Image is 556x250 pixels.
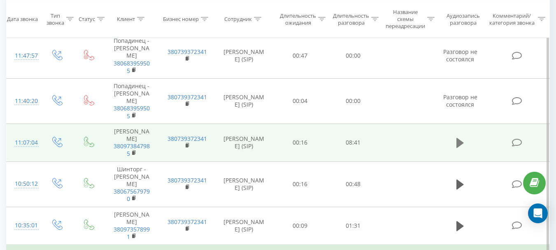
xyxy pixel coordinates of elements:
div: Название схемы переадресации [386,9,425,30]
td: [PERSON_NAME] (SIP) [214,124,274,161]
a: 380973847985 [114,142,150,157]
a: 380739372341 [167,48,207,56]
td: Попадинец - [PERSON_NAME] [104,78,159,124]
td: 00:47 [274,33,327,78]
td: 01:31 [327,207,380,245]
div: 11:47:57 [15,48,32,64]
div: Комментарий/категория звонка [488,12,536,26]
td: 00:48 [327,161,380,207]
td: 00:16 [274,124,327,161]
td: 00:00 [327,78,380,124]
a: 380739372341 [167,135,207,143]
td: 00:00 [327,33,380,78]
div: Open Intercom Messenger [528,203,548,223]
a: 380675679790 [114,187,150,203]
td: Попадинец - [PERSON_NAME] [104,33,159,78]
td: Шинторг - [PERSON_NAME] [104,161,159,207]
td: 08:41 [327,124,380,161]
div: Длительность разговора [333,12,369,26]
div: Тип звонка [47,12,64,26]
div: Сотрудник [224,16,252,23]
div: Дата звонка [7,16,38,23]
td: [PERSON_NAME] [104,124,159,161]
td: [PERSON_NAME] [104,207,159,245]
div: 11:40:20 [15,93,32,109]
a: 380683959505 [114,59,150,75]
a: 380683959505 [114,104,150,119]
div: Бизнес номер [163,16,199,23]
a: 380973578991 [114,225,150,241]
div: Аудиозапись разговора [442,12,484,26]
div: 10:35:01 [15,217,32,234]
td: 00:09 [274,207,327,245]
td: 00:04 [274,78,327,124]
div: Клиент [117,16,135,23]
a: 380739372341 [167,176,207,184]
td: [PERSON_NAME] (SIP) [214,33,274,78]
span: Разговор не состоялся [443,93,477,108]
td: 00:16 [274,161,327,207]
div: Длительность ожидания [280,12,316,26]
td: [PERSON_NAME] (SIP) [214,161,274,207]
a: 380739372341 [167,93,207,101]
div: 11:07:04 [15,135,32,151]
a: 380739372341 [167,218,207,226]
div: Статус [79,16,95,23]
div: 10:50:12 [15,176,32,192]
span: Разговор не состоялся [443,48,477,63]
td: [PERSON_NAME] (SIP) [214,78,274,124]
td: [PERSON_NAME] (SIP) [214,207,274,245]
